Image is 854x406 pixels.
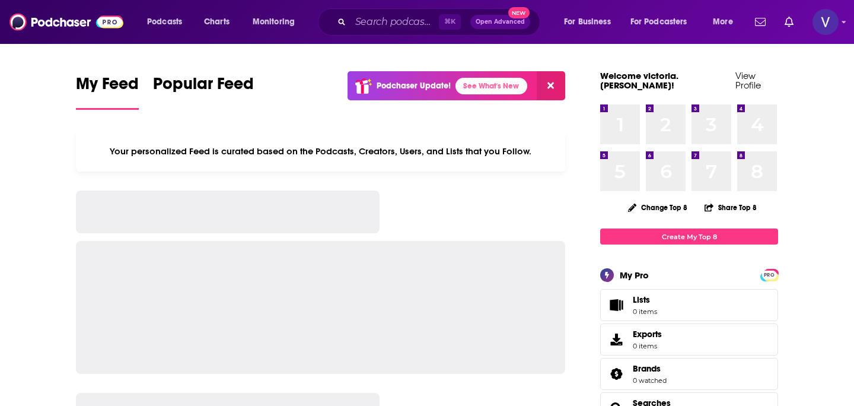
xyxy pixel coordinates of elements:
[620,269,649,281] div: My Pro
[76,131,565,172] div: Your personalized Feed is curated based on the Podcasts, Creators, Users, and Lists that you Follow.
[713,14,733,30] span: More
[604,331,628,348] span: Exports
[564,14,611,30] span: For Business
[735,70,761,91] a: View Profile
[377,81,451,91] p: Podchaser Update!
[633,363,667,374] a: Brands
[633,329,662,340] span: Exports
[604,297,628,313] span: Lists
[508,7,530,18] span: New
[762,271,776,280] span: PRO
[153,74,254,110] a: Popular Feed
[630,14,687,30] span: For Podcasters
[600,229,778,245] a: Create My Top 8
[812,9,839,35] span: Logged in as victoria.wilson
[704,196,757,219] button: Share Top 8
[604,366,628,382] a: Brands
[196,12,237,31] a: Charts
[750,12,770,32] a: Show notifications dropdown
[476,19,525,25] span: Open Advanced
[623,12,705,31] button: open menu
[762,270,776,279] a: PRO
[439,14,461,30] span: ⌘ K
[780,12,798,32] a: Show notifications dropdown
[455,78,527,94] a: See What's New
[600,323,778,356] a: Exports
[633,294,650,305] span: Lists
[153,74,254,101] span: Popular Feed
[329,8,552,36] div: Search podcasts, credits, & more...
[633,376,667,385] a: 0 watched
[556,12,626,31] button: open menu
[812,9,839,35] img: User Profile
[812,9,839,35] button: Show profile menu
[253,14,295,30] span: Monitoring
[470,15,530,29] button: Open AdvancedNew
[76,74,139,101] span: My Feed
[600,358,778,390] span: Brands
[705,12,748,31] button: open menu
[76,74,139,110] a: My Feed
[204,14,230,30] span: Charts
[633,342,662,350] span: 0 items
[9,11,123,33] img: Podchaser - Follow, Share and Rate Podcasts
[600,70,678,91] a: Welcome victoria.[PERSON_NAME]!
[139,12,197,31] button: open menu
[350,12,439,31] input: Search podcasts, credits, & more...
[600,289,778,321] a: Lists
[633,294,657,305] span: Lists
[244,12,310,31] button: open menu
[633,363,661,374] span: Brands
[621,200,694,215] button: Change Top 8
[147,14,182,30] span: Podcasts
[633,307,657,316] span: 0 items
